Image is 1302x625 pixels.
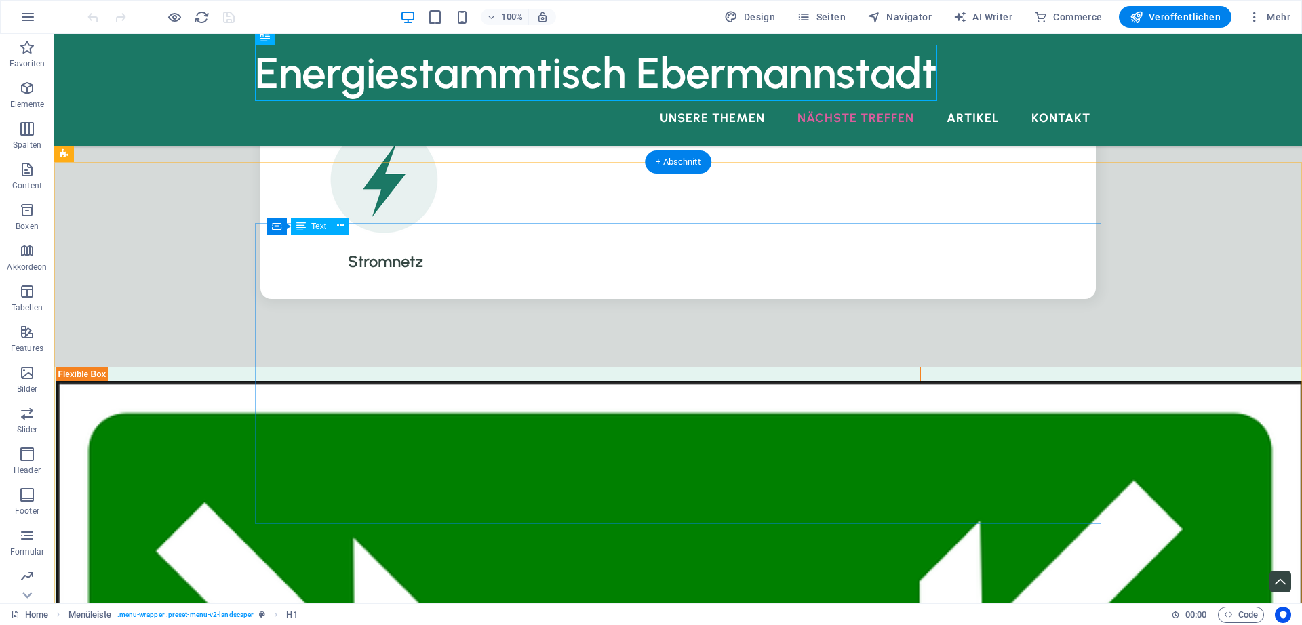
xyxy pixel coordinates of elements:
p: Boxen [16,221,39,232]
p: Tabellen [12,302,43,313]
button: 100% [481,9,529,25]
span: Text [311,222,326,230]
span: AI Writer [953,10,1012,24]
button: Seiten [791,6,851,28]
a: Klick, um Auswahl aufzuheben. Doppelklick öffnet Seitenverwaltung [11,607,48,623]
span: : [1195,609,1197,620]
h6: Session-Zeit [1171,607,1207,623]
div: + Abschnitt [645,150,711,174]
button: Veröffentlichen [1119,6,1231,28]
button: Commerce [1029,6,1108,28]
h6: 100% [501,9,523,25]
span: Navigator [867,10,932,24]
button: Mehr [1242,6,1296,28]
p: Footer [15,506,39,517]
span: Veröffentlichen [1130,10,1221,24]
p: Spalten [13,140,41,150]
p: Content [12,180,42,191]
i: Bei Größenänderung Zoomstufe automatisch an das gewählte Gerät anpassen. [536,11,549,23]
span: Design [724,10,775,24]
nav: breadcrumb [68,607,298,623]
span: Commerce [1034,10,1103,24]
span: Code [1224,607,1258,623]
p: Features [11,343,43,354]
div: Design (Strg+Alt+Y) [719,6,781,28]
button: Klicke hier, um den Vorschau-Modus zu verlassen [166,9,182,25]
p: Header [14,465,41,476]
i: Seite neu laden [194,9,210,25]
p: Bilder [17,384,38,395]
p: Favoriten [9,58,45,69]
button: Code [1218,607,1264,623]
button: reload [193,9,210,25]
button: AI Writer [948,6,1018,28]
span: Mehr [1248,10,1290,24]
span: Klick zum Auswählen. Doppelklick zum Bearbeiten [68,607,112,623]
span: Seiten [797,10,846,24]
button: Usercentrics [1275,607,1291,623]
button: Navigator [862,6,937,28]
span: . menu-wrapper .preset-menu-v2-landscaper [117,607,254,623]
p: Elemente [10,99,45,110]
p: Akkordeon [7,262,47,273]
p: Slider [17,424,38,435]
p: Formular [10,546,45,557]
span: Klick zum Auswählen. Doppelklick zum Bearbeiten [286,607,297,623]
i: Dieses Element ist ein anpassbares Preset [259,611,265,618]
span: 00 00 [1185,607,1206,623]
button: Design [719,6,781,28]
